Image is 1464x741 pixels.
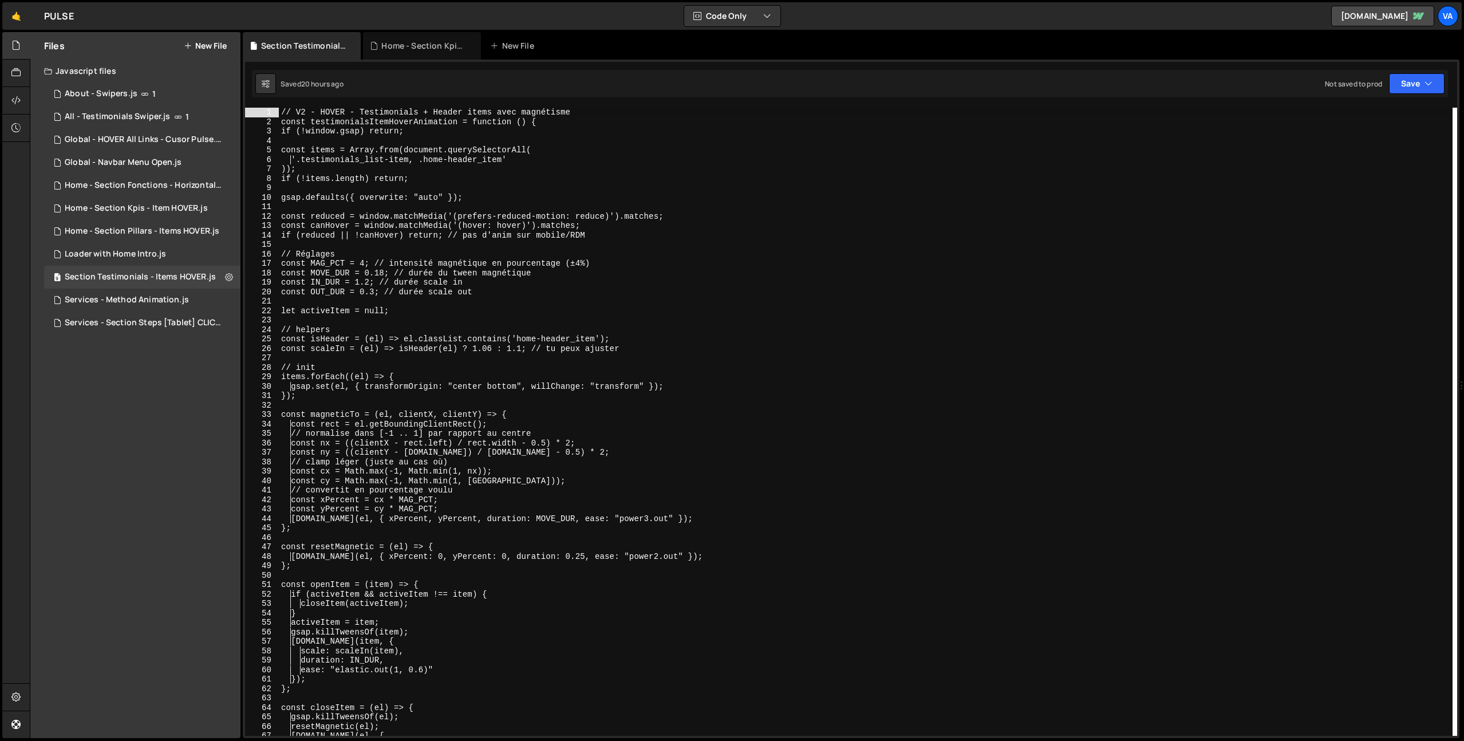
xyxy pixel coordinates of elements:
div: 42 [245,495,279,505]
div: 14 [245,231,279,241]
div: 66 [245,722,279,732]
div: PULSE [44,9,74,23]
div: 39 [245,467,279,476]
div: Saved [281,79,344,89]
div: 1 [245,108,279,117]
div: 45 [245,523,279,533]
div: 33 [245,410,279,420]
div: 16253/44429.js [44,220,241,243]
div: 29 [245,372,279,382]
div: 16253/45325.js [44,266,240,289]
div: Not saved to prod [1325,79,1382,89]
div: 53 [245,599,279,609]
button: Save [1389,73,1445,94]
div: 37 [245,448,279,458]
div: All - Testimonials Swiper.js [65,112,170,122]
div: 54 [245,609,279,618]
div: 22 [245,306,279,316]
div: 44 [245,514,279,524]
div: 6 [245,155,279,165]
div: 18 [245,269,279,278]
div: 16 [245,250,279,259]
div: 31 [245,391,279,401]
div: 38 [245,458,279,467]
div: 16253/45780.js [44,105,240,128]
div: 47 [245,542,279,552]
div: Home - Section Kpis - Item HOVER.js [65,203,208,214]
div: 16253/45676.js [44,128,244,151]
div: 25 [245,334,279,344]
div: Home - Section Fonctions - Horizontal scroll.js [65,180,223,191]
a: 🤙 [2,2,30,30]
span: 9 [54,274,61,283]
button: New File [184,41,227,50]
div: 16253/44485.js [44,197,240,220]
div: 36 [245,439,279,448]
div: Loader with Home Intro.js [65,249,166,259]
div: 30 [245,382,279,392]
div: 16253/45227.js [44,243,240,266]
div: 17 [245,259,279,269]
div: 16253/45790.js [44,312,244,334]
div: 67 [245,731,279,741]
div: 11 [245,202,279,212]
div: 2 [245,117,279,127]
div: 16253/45820.js [44,174,244,197]
div: 27 [245,353,279,363]
span: 1 [186,112,189,121]
div: New File [490,40,538,52]
div: 62 [245,684,279,694]
div: Javascript files [30,60,240,82]
div: 55 [245,618,279,628]
div: 41 [245,486,279,495]
div: 34 [245,420,279,429]
div: 10 [245,193,279,203]
div: 5 [245,145,279,155]
div: 28 [245,363,279,373]
div: 49 [245,561,279,571]
div: 40 [245,476,279,486]
div: 57 [245,637,279,647]
a: [DOMAIN_NAME] [1331,6,1434,26]
div: 63 [245,693,279,703]
div: 56 [245,628,279,637]
div: 58 [245,647,279,656]
div: Section Testimonials - Items HOVER.js [261,40,347,52]
div: 61 [245,675,279,684]
div: 3 [245,127,279,136]
div: 19 [245,278,279,287]
button: Code Only [684,6,780,26]
div: Home - Section Kpis - Item HOVER.js [381,40,467,52]
div: 20 [245,287,279,297]
div: 35 [245,429,279,439]
div: 12 [245,212,279,222]
div: 51 [245,580,279,590]
div: 50 [245,571,279,581]
h2: Files [44,40,65,52]
div: 32 [245,401,279,411]
div: 21 [245,297,279,306]
div: 7 [245,164,279,174]
div: Home - Section Pillars - Items HOVER.js [65,226,219,237]
div: 26 [245,344,279,354]
div: 13 [245,221,279,231]
div: 46 [245,533,279,543]
div: 4 [245,136,279,146]
div: 15 [245,240,279,250]
div: Services - Method Animation.js [65,295,189,305]
div: 23 [245,316,279,325]
div: Section Testimonials - Items HOVER.js [65,272,216,282]
div: 43 [245,504,279,514]
div: 16253/44878.js [44,289,240,312]
a: Va [1438,6,1458,26]
div: 16253/44426.js [44,151,240,174]
div: Services - Section Steps [Tablet] CLICK.js [65,318,223,328]
div: 59 [245,656,279,665]
div: Global - HOVER All Links - Cusor Pulse.js [65,135,223,145]
div: 9 [245,183,279,193]
div: 65 [245,712,279,722]
div: 64 [245,703,279,713]
div: 16253/43838.js [44,82,240,105]
div: 20 hours ago [301,79,344,89]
